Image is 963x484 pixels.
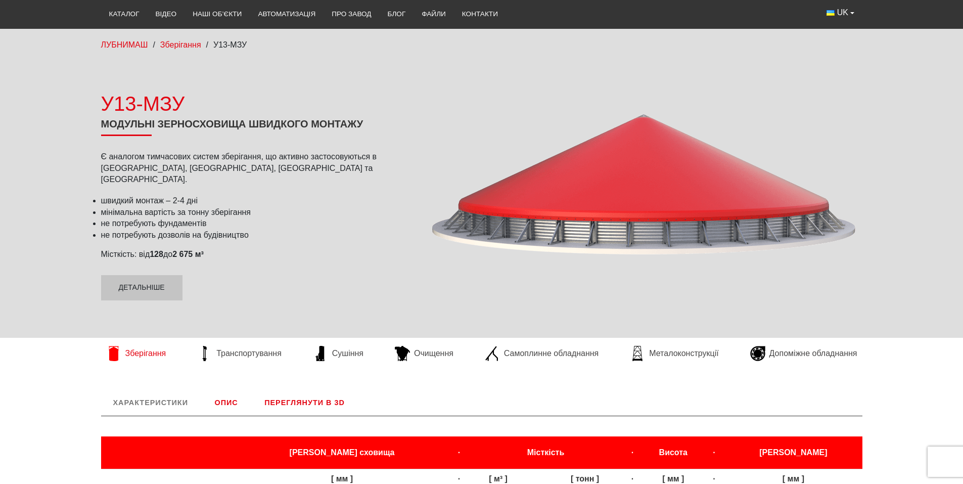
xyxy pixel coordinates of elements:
[332,348,363,359] span: Сушіння
[236,436,448,469] th: [PERSON_NAME] сховища
[101,151,409,185] p: Є аналогом тимчасових систем зберігання, що активно застосовуються в [GEOGRAPHIC_DATA], [GEOGRAPH...
[571,474,599,483] strong: [ тонн ]
[480,346,604,361] a: Самоплинне обладнання
[150,250,163,258] strong: 128
[631,448,633,457] strong: ·
[783,474,804,483] strong: [ мм ]
[101,90,409,118] div: У13-МЗУ
[101,230,409,241] li: не потребують дозволів на будівництво
[504,348,599,359] span: Самоплинне обладнання
[172,250,204,258] strong: 2 675 м³
[101,207,409,218] li: мінімальна вартість за тонну зберігання
[470,436,622,469] th: Місткість
[252,389,357,416] a: Переглянути в 3D
[160,40,201,49] a: Зберігання
[324,3,379,25] a: Про завод
[643,436,704,469] th: Висота
[216,348,282,359] span: Транспортування
[724,436,862,469] th: [PERSON_NAME]
[818,3,862,22] button: UK
[713,448,715,457] strong: ·
[489,474,508,483] strong: [ м³ ]
[148,3,185,25] a: Відео
[414,3,454,25] a: Файли
[101,249,409,260] p: Місткість: від до
[101,218,409,229] li: не потребують фундаментів
[390,346,458,361] a: Очищення
[101,389,200,416] a: Характеристики
[649,348,718,359] span: Металоконструкції
[125,348,166,359] span: Зберігання
[101,118,409,136] h1: Модульні зерносховища швидкого монтажу
[192,346,287,361] a: Транспортування
[827,10,835,16] img: Українська
[185,3,250,25] a: Наші об’єкти
[101,275,182,300] a: Детальніше
[414,348,453,359] span: Очищення
[454,3,506,25] a: Контакти
[101,346,171,361] a: Зберігання
[206,40,208,49] span: /
[745,346,862,361] a: Допоміжне обладнання
[631,474,633,483] strong: ·
[101,195,409,206] li: швидкий монтаж – 2-4 дні
[713,474,715,483] strong: ·
[202,389,250,416] a: Опис
[250,3,324,25] a: Автоматизація
[331,474,353,483] strong: [ мм ]
[837,7,848,18] span: UK
[213,40,247,49] span: У13-МЗУ
[769,348,857,359] span: Допоміжне обладнання
[625,346,723,361] a: Металоконструкції
[101,40,148,49] a: ЛУБНИМАШ
[379,3,414,25] a: Блог
[662,474,684,483] strong: [ мм ]
[458,474,460,483] strong: ·
[458,448,460,457] strong: ·
[308,346,369,361] a: Сушіння
[153,40,155,49] span: /
[101,3,148,25] a: Каталог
